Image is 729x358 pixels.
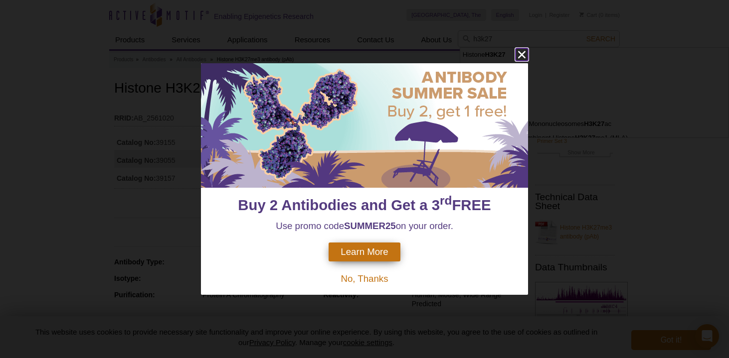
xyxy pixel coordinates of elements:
button: close [516,48,528,61]
sup: rd [440,194,452,208]
span: Use promo code on your order. [276,221,453,231]
span: Learn More [341,246,388,257]
strong: SUMMER25 [344,221,396,231]
span: Buy 2 Antibodies and Get a 3 FREE [238,197,491,213]
span: No, Thanks [341,273,388,284]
